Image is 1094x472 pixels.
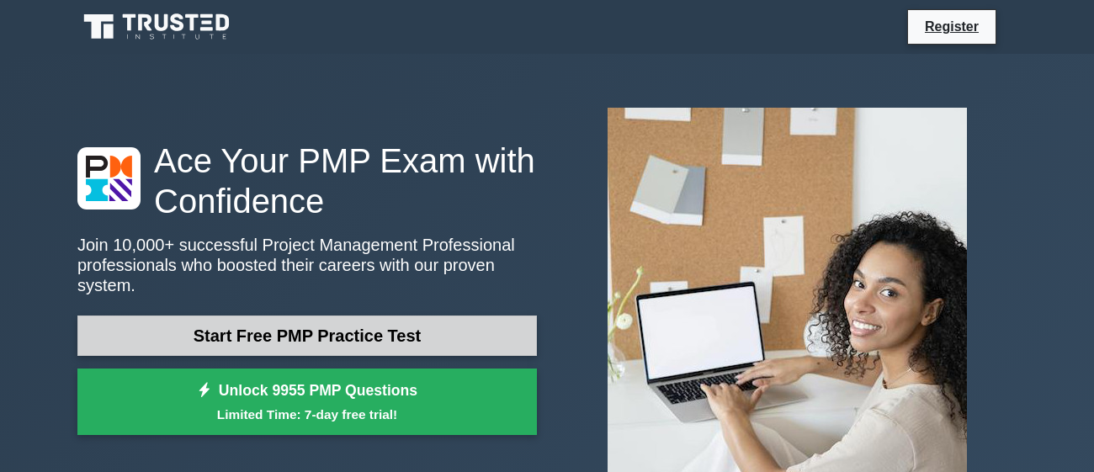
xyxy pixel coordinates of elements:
a: Start Free PMP Practice Test [77,316,537,356]
small: Limited Time: 7-day free trial! [98,405,516,424]
h1: Ace Your PMP Exam with Confidence [77,141,537,221]
a: Unlock 9955 PMP QuestionsLimited Time: 7-day free trial! [77,369,537,436]
a: Register [915,16,989,37]
p: Join 10,000+ successful Project Management Professional professionals who boosted their careers w... [77,235,537,295]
